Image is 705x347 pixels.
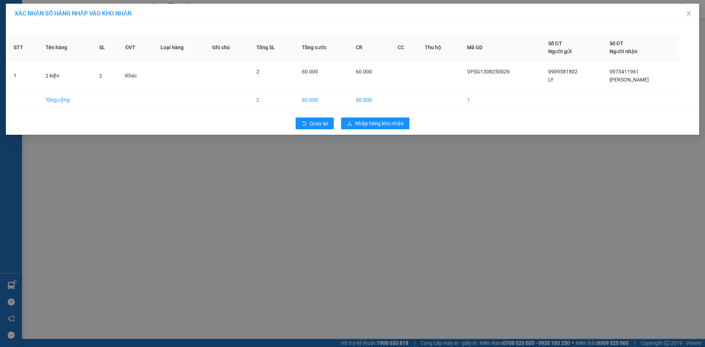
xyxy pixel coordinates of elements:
td: 60.000 [296,90,350,110]
span: VPSG1308250029 [467,69,510,75]
th: CC [392,33,419,62]
td: 1 [461,90,542,110]
div: TRANG [6,15,58,24]
td: 1 [8,62,40,90]
td: 2 [250,90,296,110]
span: Người nhận [610,48,637,54]
span: Quay lại [310,119,328,127]
span: Gửi: [6,7,18,15]
th: Tổng cước [296,33,350,62]
div: VP Mũi Né [6,6,58,15]
div: 60.000 [62,47,138,58]
td: 60.000 [350,90,391,110]
div: 0785780440 [6,24,58,34]
th: STT [8,33,40,62]
th: Mã GD [461,33,542,62]
span: 2 [99,73,102,79]
span: Số ĐT [548,40,562,46]
span: download [347,121,352,127]
span: Người gửi [548,48,572,54]
span: Số ĐT [610,40,623,46]
td: Khác [119,62,154,90]
td: 2 kiện [40,62,93,90]
th: ĐVT [119,33,154,62]
span: 60.000 [302,69,318,75]
span: 0909581802 [548,69,578,75]
span: 60.000 [356,69,372,75]
th: Ghi chú [206,33,250,62]
span: Nhận: [63,7,80,15]
span: rollback [301,121,307,127]
div: NGUYÊN [63,24,137,33]
th: SL [93,33,120,62]
div: 0905039100 [63,33,137,43]
span: 0973411961 [610,69,639,75]
button: Close [679,4,699,24]
span: XÁC NHẬN SỐ HÀNG NHẬP VÀO KHO NHẬN [15,10,131,17]
button: downloadNhập hàng kho nhận [341,118,409,129]
th: Thu hộ [419,33,461,62]
span: CC : [62,49,72,57]
td: Tổng cộng [40,90,93,110]
th: Tên hàng [40,33,93,62]
th: Loại hàng [155,33,207,62]
span: Nhập hàng kho nhận [355,119,404,127]
span: 2 [256,69,259,75]
th: Tổng SL [250,33,296,62]
div: VP [GEOGRAPHIC_DATA] [63,6,137,24]
span: LY [548,77,553,83]
th: CR [350,33,391,62]
span: close [686,11,692,17]
button: rollbackQuay lại [296,118,334,129]
span: [PERSON_NAME] [610,77,649,83]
